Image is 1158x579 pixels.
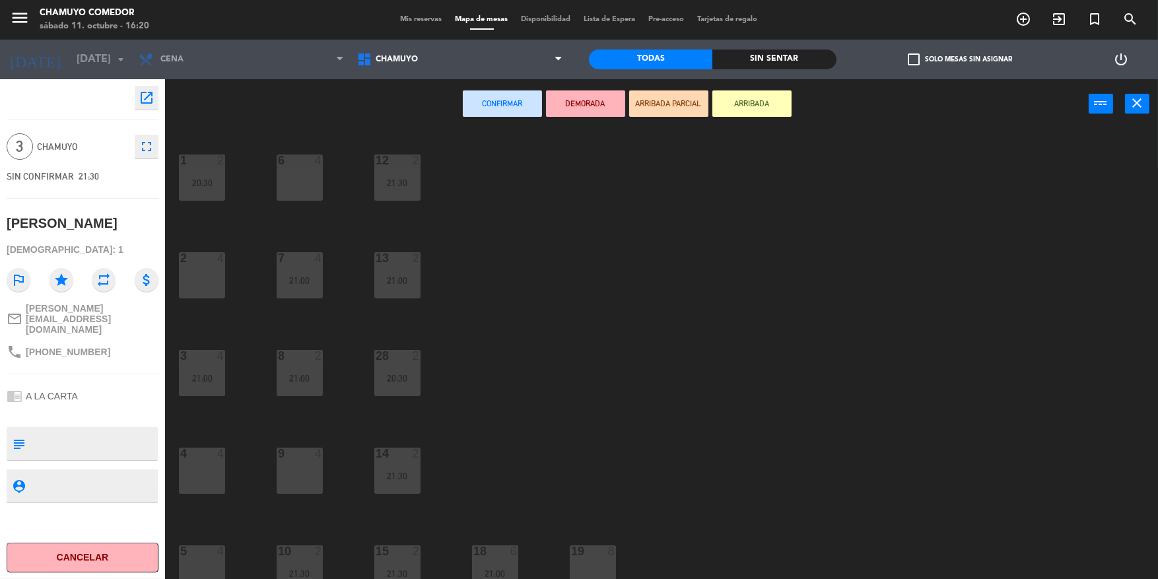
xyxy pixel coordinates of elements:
button: Cancelar [7,543,158,572]
span: Lista de Espera [578,16,642,23]
span: A LA CARTA [26,391,78,401]
label: Solo mesas sin asignar [908,53,1012,65]
div: 4 [180,448,181,460]
i: person_pin [11,479,26,493]
div: 2 [413,448,421,460]
span: Chamuyo [37,139,128,154]
i: phone [7,344,22,360]
div: Sin sentar [712,50,836,69]
div: 2 [315,545,323,557]
div: sábado 11. octubre - 16:20 [40,20,149,33]
span: 3 [7,133,33,160]
span: Mis reservas [394,16,449,23]
div: 2 [413,154,421,166]
i: arrow_drop_down [113,51,129,67]
div: 4 [217,545,225,557]
div: 6 [278,154,279,166]
div: 20:30 [374,374,421,383]
div: 4 [217,350,225,362]
span: Pre-acceso [642,16,691,23]
div: 21:30 [374,178,421,187]
div: 4 [217,448,225,460]
div: 21:00 [472,569,518,578]
span: [PERSON_NAME][EMAIL_ADDRESS][DOMAIN_NAME] [26,303,158,335]
div: Chamuyo Comedor [40,7,149,20]
div: 19 [571,545,572,557]
div: 2 [413,252,421,264]
div: 9 [278,448,279,460]
i: open_in_new [139,90,154,106]
div: 21:00 [179,374,225,383]
div: 6 [510,545,518,557]
div: 7 [278,252,279,264]
button: DEMORADA [546,90,625,117]
span: Tarjetas de regalo [691,16,765,23]
div: 21:30 [374,471,421,481]
div: 2 [217,154,225,166]
i: subject [11,436,26,451]
div: 21:00 [277,276,323,285]
div: 2 [180,252,181,264]
div: 1 [180,154,181,166]
span: SIN CONFIRMAR [7,171,74,182]
button: ARRIBADA [712,90,792,117]
div: 8 [278,350,279,362]
div: 5 [180,545,181,557]
button: power_input [1089,94,1113,114]
span: [PHONE_NUMBER] [26,347,110,357]
button: Confirmar [463,90,542,117]
span: 21:30 [79,171,99,182]
div: 4 [315,252,323,264]
i: power_settings_new [1113,51,1129,67]
i: attach_money [135,268,158,292]
i: menu [10,8,30,28]
div: 8 [608,545,616,557]
i: power_input [1093,95,1109,111]
i: mail_outline [7,311,22,327]
button: close [1125,94,1149,114]
i: search [1122,11,1138,27]
div: 2 [315,350,323,362]
i: close [1130,95,1145,111]
span: Disponibilidad [515,16,578,23]
i: repeat [92,268,116,292]
span: check_box_outline_blank [908,53,920,65]
div: 20:30 [179,178,225,187]
i: exit_to_app [1051,11,1067,27]
div: 2 [413,350,421,362]
div: 4 [315,154,323,166]
div: Todas [589,50,712,69]
div: 4 [315,448,323,460]
div: [PERSON_NAME] [7,213,118,234]
div: 10 [278,545,279,557]
i: add_circle_outline [1015,11,1031,27]
span: Cena [160,55,184,64]
div: 21:30 [374,569,421,578]
div: 2 [413,545,421,557]
button: fullscreen [135,135,158,158]
i: star [50,268,73,292]
i: chrome_reader_mode [7,388,22,404]
div: 21:30 [277,569,323,578]
button: ARRIBADA PARCIAL [629,90,708,117]
div: 4 [217,252,225,264]
i: turned_in_not [1087,11,1103,27]
a: mail_outline[PERSON_NAME][EMAIL_ADDRESS][DOMAIN_NAME] [7,303,158,335]
span: Mapa de mesas [449,16,515,23]
i: outlined_flag [7,268,30,292]
i: fullscreen [139,139,154,154]
button: menu [10,8,30,32]
div: 3 [180,350,181,362]
div: 21:00 [277,374,323,383]
div: [DEMOGRAPHIC_DATA]: 1 [7,238,158,261]
span: Chamuyo [376,55,418,64]
button: open_in_new [135,86,158,110]
div: 21:00 [374,276,421,285]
